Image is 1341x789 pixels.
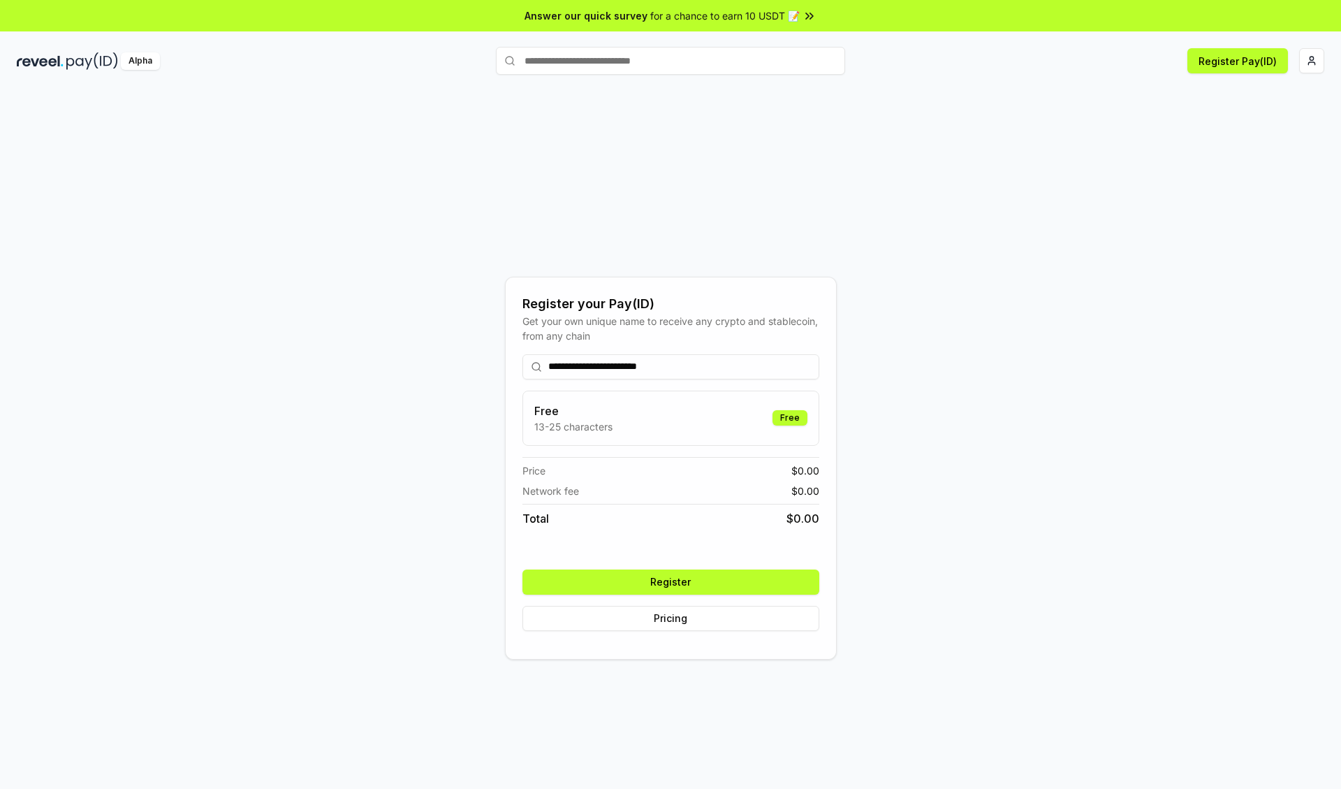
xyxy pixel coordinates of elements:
[522,484,579,498] span: Network fee
[66,52,118,70] img: pay_id
[534,403,613,419] h3: Free
[534,419,613,434] p: 13-25 characters
[522,294,819,314] div: Register your Pay(ID)
[786,510,819,527] span: $ 0.00
[522,314,819,343] div: Get your own unique name to receive any crypto and stablecoin, from any chain
[1187,48,1288,73] button: Register Pay(ID)
[522,570,819,595] button: Register
[791,484,819,498] span: $ 0.00
[650,8,800,23] span: for a chance to earn 10 USDT 📝
[522,463,545,478] span: Price
[522,606,819,631] button: Pricing
[121,52,160,70] div: Alpha
[772,410,807,426] div: Free
[17,52,64,70] img: reveel_dark
[522,510,549,527] span: Total
[791,463,819,478] span: $ 0.00
[525,8,647,23] span: Answer our quick survey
